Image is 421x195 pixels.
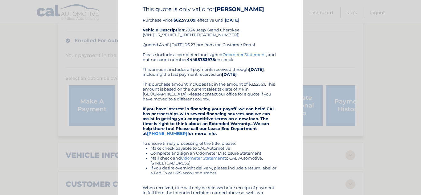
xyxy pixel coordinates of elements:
li: Mail check and to CAL Automotive, [STREET_ADDRESS] [150,156,278,165]
b: 44455753978 [187,57,215,62]
b: [DATE] [225,18,239,22]
b: $62,573.09 [174,18,195,22]
b: [DATE] [249,67,264,72]
a: [PHONE_NUMBER] [147,131,187,136]
li: Complete and sign an Odometer Disclosure Statement [150,151,278,156]
b: [DATE] [222,72,237,77]
h4: This quote is only valid for [143,6,278,13]
li: Make check payable to CAL Automotive [150,146,278,151]
div: Purchase Price: , effective until 2024 Jeep Grand Cherokee (VIN: [US_VEHICLE_IDENTIFICATION_NUMBE... [143,6,278,52]
li: If you desire overnight delivery, please include a return label or a Fed Ex or UPS account number. [150,165,278,175]
b: [PERSON_NAME] [215,6,264,13]
a: Odometer Statement [223,52,266,57]
strong: Vehicle Description: [143,27,185,32]
strong: If you have interest in financing your payoff, we can help! CAL has partnerships with several fin... [143,106,275,136]
a: Odometer Statement [181,156,224,160]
